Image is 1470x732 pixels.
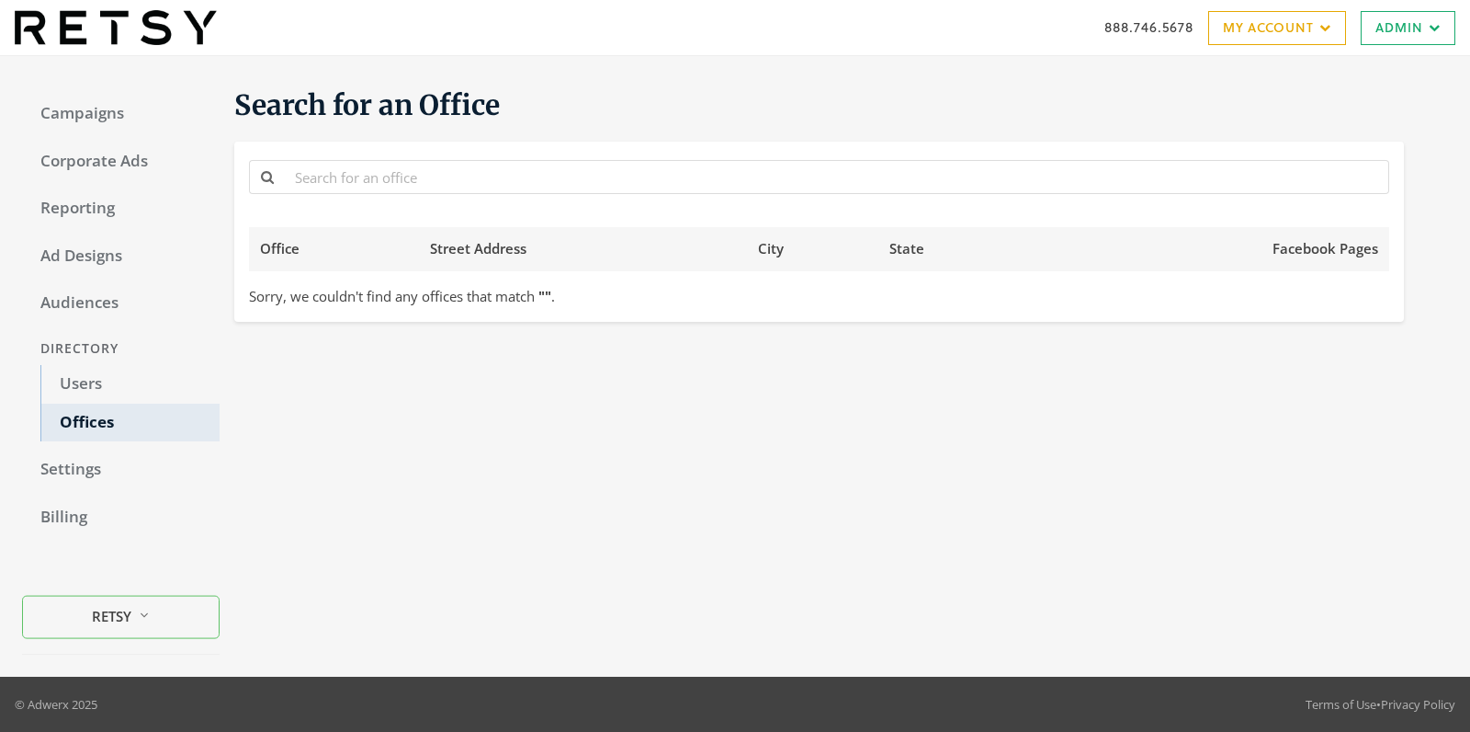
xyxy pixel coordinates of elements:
p: © Adwerx 2025 [15,695,97,714]
a: Billing [22,498,220,537]
th: Facebook Pages [1036,227,1389,270]
a: 888.746.5678 [1104,17,1193,37]
a: Ad Designs [22,237,220,276]
i: Search for an office [261,170,274,184]
img: Adwerx [15,10,217,44]
span: RETSY [92,605,131,626]
span: Search for an Office [234,87,500,122]
th: City [747,227,879,270]
strong: " " [538,287,551,305]
a: Reporting [22,189,220,228]
th: Office [249,227,419,270]
a: Settings [22,451,220,489]
button: RETSY [22,596,220,639]
a: Corporate Ads [22,143,220,181]
a: Audiences [22,284,220,323]
a: Admin [1361,11,1455,45]
a: Users [40,365,220,404]
a: Privacy Policy [1381,696,1455,713]
a: Terms of Use [1306,696,1376,713]
a: Campaigns [22,95,220,133]
a: My Account [1208,11,1346,45]
th: State [878,227,1035,270]
a: Offices [40,404,220,442]
div: Directory [22,332,220,366]
div: • [1306,695,1455,714]
div: Sorry, we couldn't find any offices that match . [249,286,1389,307]
th: Street Address [419,227,747,270]
input: Search for an office [284,160,1389,194]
